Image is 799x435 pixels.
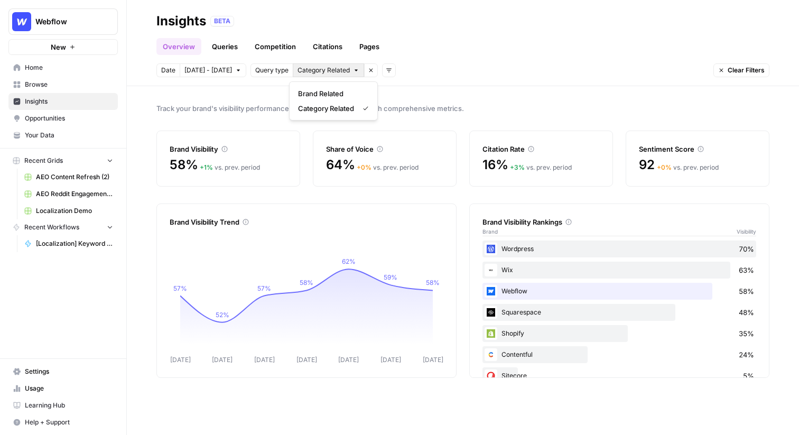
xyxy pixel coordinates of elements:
a: AEO Content Refresh (2) [20,169,118,186]
span: + 0 % [357,163,371,171]
button: [DATE] - [DATE] [180,63,246,77]
div: Sitecore [482,367,756,384]
span: Recent Grids [24,156,63,165]
div: Webflow [482,283,756,300]
span: AEO Reddit Engagement (6) [36,189,113,199]
span: Localization Demo [36,206,113,216]
a: Queries [206,38,244,55]
div: Wordpress [482,240,756,257]
span: Browse [25,80,113,89]
img: onsbemoa9sjln5gpq3z6gl4wfdvr [485,306,497,319]
div: Brand Visibility Trend [170,217,443,227]
a: Home [8,59,118,76]
tspan: 58% [300,279,313,286]
span: Settings [25,367,113,376]
tspan: 57% [173,284,187,292]
span: Brand Related [298,88,365,99]
span: AEO Content Refresh (2) [36,172,113,182]
a: Pages [353,38,386,55]
tspan: [DATE] [254,356,275,364]
div: vs. prev. period [357,163,419,172]
div: BETA [210,16,234,26]
div: Shopify [482,325,756,342]
img: 2ud796hvc3gw7qwjscn75txc5abr [485,348,497,361]
tspan: [DATE] [338,356,359,364]
div: Sentiment Score [639,144,756,154]
a: AEO Reddit Engagement (6) [20,186,118,202]
tspan: 52% [216,311,229,319]
div: Insights [156,13,206,30]
span: New [51,42,66,52]
span: + 0 % [657,163,672,171]
div: Category Related [289,81,378,121]
a: Opportunities [8,110,118,127]
span: 58% [170,156,198,173]
span: Query type [255,66,289,75]
span: 63% [739,265,754,275]
span: + 1 % [200,163,213,171]
span: Opportunities [25,114,113,123]
img: i4x52ilb2nzb0yhdjpwfqj6p8htt [485,264,497,276]
span: 70% [739,244,754,254]
span: 5% [743,371,754,381]
span: + 3 % [510,163,525,171]
span: 16% [482,156,508,173]
span: 35% [739,328,754,339]
span: Webflow [35,16,99,27]
a: Usage [8,380,118,397]
img: nkwbr8leobsn7sltvelb09papgu0 [485,369,497,382]
a: [Localization] Keyword to Brief [20,235,118,252]
a: Competition [248,38,302,55]
a: Localization Demo [20,202,118,219]
div: Citation Rate [482,144,600,154]
span: 64% [326,156,355,173]
div: Wix [482,262,756,279]
tspan: [DATE] [380,356,401,364]
a: Learning Hub [8,397,118,414]
img: Webflow Logo [12,12,31,31]
button: Workspace: Webflow [8,8,118,35]
span: Help + Support [25,418,113,427]
div: Squarespace [482,304,756,321]
span: Insights [25,97,113,106]
span: 24% [739,349,754,360]
div: Contentful [482,346,756,363]
div: vs. prev. period [657,163,719,172]
img: 22xsrp1vvxnaoilgdb3s3rw3scik [485,243,497,255]
div: Brand Visibility [170,144,287,154]
a: Settings [8,363,118,380]
span: Learning Hub [25,401,113,410]
button: New [8,39,118,55]
span: Track your brand's visibility performance across answer engines with comprehensive metrics. [156,103,769,114]
span: 92 [639,156,655,173]
span: 58% [739,286,754,297]
span: Your Data [25,131,113,140]
a: Insights [8,93,118,110]
span: Recent Workflows [24,223,79,232]
tspan: 62% [342,257,356,265]
div: Brand Visibility Rankings [482,217,756,227]
span: 48% [739,307,754,318]
a: Overview [156,38,201,55]
img: wrtrwb713zz0l631c70900pxqvqh [485,327,497,340]
a: Browse [8,76,118,93]
button: Recent Workflows [8,219,118,235]
span: Visibility [737,227,756,236]
span: Category Related [298,103,354,114]
a: Citations [306,38,349,55]
tspan: [DATE] [423,356,443,364]
tspan: 57% [257,284,271,292]
span: Category Related [298,66,350,75]
button: Help + Support [8,414,118,431]
button: Clear Filters [713,63,769,77]
span: Clear Filters [728,66,765,75]
span: Brand [482,227,498,236]
span: [DATE] - [DATE] [184,66,232,75]
div: vs. prev. period [200,163,260,172]
div: vs. prev. period [510,163,572,172]
img: a1pu3e9a4sjoov2n4mw66knzy8l8 [485,285,497,298]
tspan: [DATE] [212,356,233,364]
tspan: [DATE] [296,356,317,364]
button: Category Related [293,63,364,77]
tspan: 59% [384,273,397,281]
